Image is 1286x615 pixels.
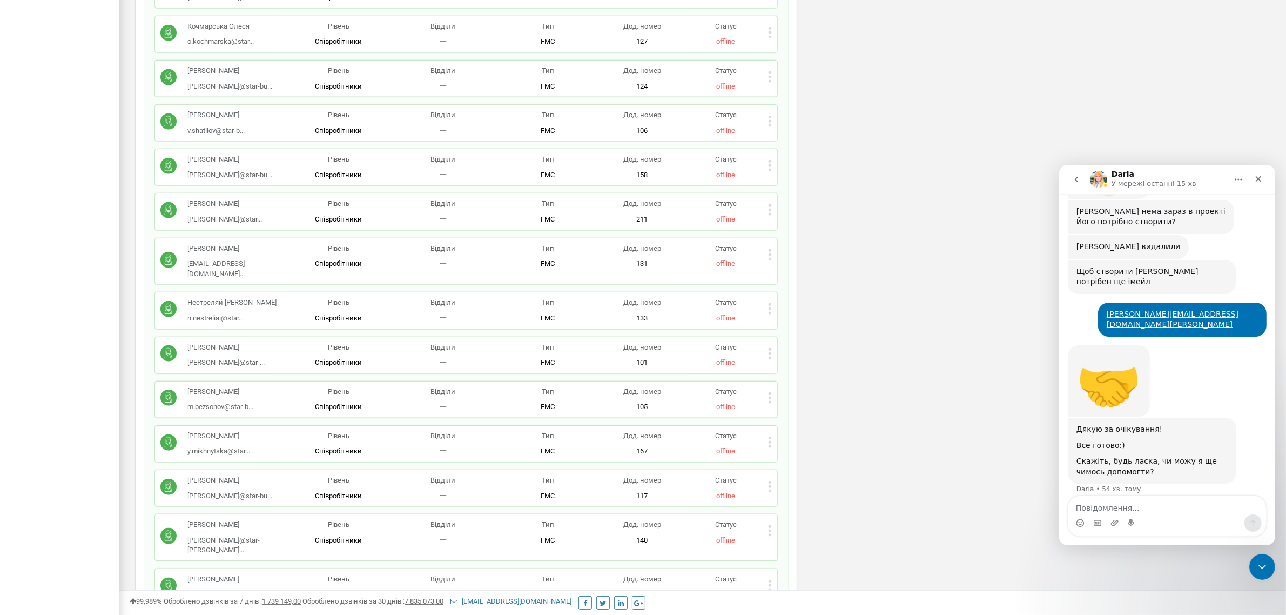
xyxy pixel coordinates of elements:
span: Співробітники [315,259,362,268]
span: Тип [542,199,554,208]
span: [PERSON_NAME]@star-... [187,358,265,366]
span: n.nestreliai@star... [187,314,244,322]
span: m.bezsonov@star-b... [187,403,253,411]
span: Рівень [328,244,349,252]
span: Тип [542,22,554,30]
p: [PERSON_NAME] [187,66,272,76]
p: [PERSON_NAME] [187,476,272,486]
span: Відділи [431,343,456,351]
span: Співробітники [315,403,362,411]
span: Співробітники [315,37,362,45]
span: offline [717,82,736,90]
span: 一 [440,492,447,500]
span: Співробітники [315,447,362,455]
span: Тип [542,575,554,583]
span: Рівень [328,476,349,484]
span: Рівень [328,298,349,306]
span: Відділи [431,520,456,529]
span: Статус [715,343,737,351]
span: offline [717,447,736,455]
span: offline [717,536,736,544]
iframe: Intercom live chat [1249,554,1275,580]
span: Дод. номер [623,387,661,396]
span: y.mikhnytska@star... [187,447,250,455]
span: Рівень [328,575,349,583]
span: 99,989% [130,597,162,605]
span: Рівень [328,432,349,440]
span: [PERSON_NAME]@star-bu... [187,82,272,90]
span: Співробітники [315,536,362,544]
span: [PERSON_NAME]@star-bu... [187,492,272,500]
span: [PERSON_NAME]@star... [187,215,262,223]
span: Дод. номер [623,343,661,351]
span: Дод. номер [623,575,661,583]
span: Відділи [431,432,456,440]
span: 一 [440,536,447,544]
span: Відділи [431,22,456,30]
span: [PERSON_NAME]@star-[PERSON_NAME].... [187,536,260,554]
span: Дод. номер [623,22,661,30]
span: Статус [715,432,737,440]
p: [PERSON_NAME] [187,244,286,254]
span: Оброблено дзвінків за 7 днів : [164,597,301,605]
span: 一 [440,403,447,411]
span: Відділи [431,155,456,163]
span: Співробітники [315,82,362,90]
span: Співробітники [315,171,362,179]
span: Рівень [328,66,349,75]
span: Дод. номер [623,155,661,163]
span: Рівень [328,387,349,396]
span: Статус [715,66,737,75]
span: Тип [542,111,554,119]
span: 一 [440,126,447,135]
span: 一 [440,37,447,45]
span: offline [717,37,736,45]
span: Оброблено дзвінків за 30 днів : [302,597,443,605]
span: FMC [541,492,555,500]
p: Нестреляй [PERSON_NAME] [187,298,277,308]
span: FMC [541,126,555,135]
p: Кочмарська Олеся [187,22,254,32]
p: 105 [600,402,684,412]
span: Тип [542,520,554,529]
span: Тип [542,155,554,163]
span: Статус [715,199,737,208]
p: 124 [600,82,684,92]
span: Статус [715,111,737,119]
span: Статус [715,244,737,252]
span: offline [717,215,736,223]
span: 一 [440,215,447,223]
span: Відділи [431,199,456,208]
span: Рівень [328,199,349,208]
p: 140 [600,536,684,546]
span: Тип [542,476,554,484]
span: FMC [541,314,555,322]
span: Статус [715,476,737,484]
p: [PERSON_NAME] [187,110,245,121]
span: 一 [440,171,447,179]
span: Дод. номер [623,66,661,75]
p: [PERSON_NAME] [187,199,262,209]
span: Співробітники [315,358,362,366]
span: Дод. номер [623,476,661,484]
span: o.kochmarska@star... [187,37,254,45]
span: FMC [541,536,555,544]
span: FMC [541,171,555,179]
span: offline [717,358,736,366]
span: Співробітники [315,215,362,223]
span: Тип [542,343,554,351]
span: Статус [715,520,737,529]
